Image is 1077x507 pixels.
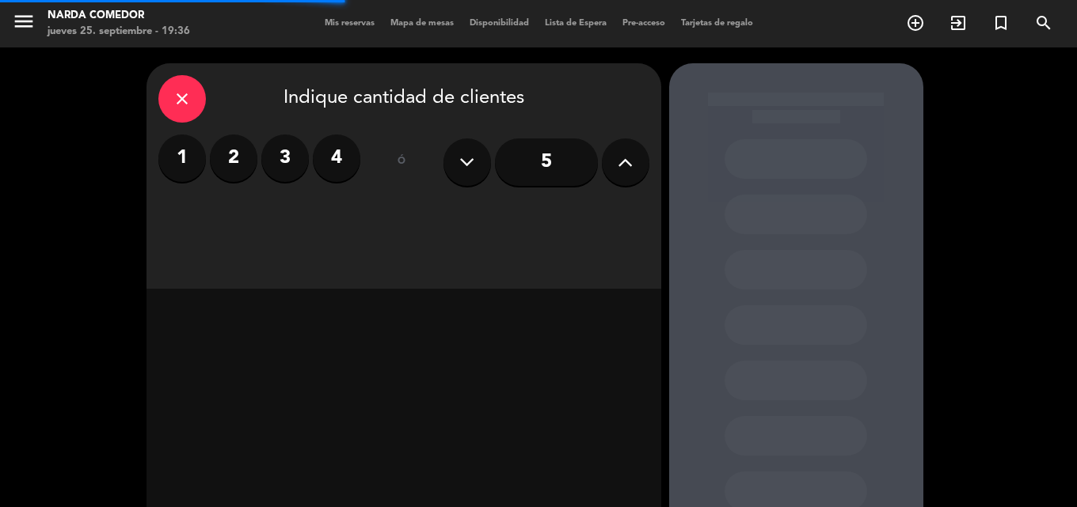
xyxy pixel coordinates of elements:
[158,75,649,123] div: Indique cantidad de clientes
[12,9,36,39] button: menu
[317,19,382,28] span: Mis reservas
[537,19,615,28] span: Lista de Espera
[949,13,968,32] i: exit_to_app
[906,13,925,32] i: add_circle_outline
[382,19,462,28] span: Mapa de mesas
[12,9,36,33] i: menu
[1034,13,1053,32] i: search
[313,134,360,182] label: 4
[462,19,537,28] span: Disponibilidad
[673,19,761,28] span: Tarjetas de regalo
[173,89,192,108] i: close
[48,8,190,24] div: Narda Comedor
[158,134,206,182] label: 1
[48,24,190,40] div: jueves 25. septiembre - 19:36
[615,19,673,28] span: Pre-acceso
[991,13,1010,32] i: turned_in_not
[210,134,257,182] label: 2
[376,134,428,190] div: ó
[261,134,309,182] label: 3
